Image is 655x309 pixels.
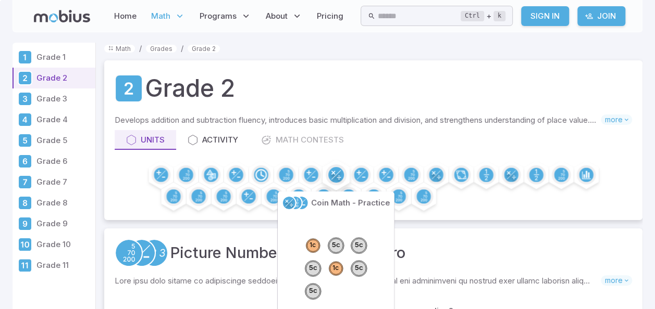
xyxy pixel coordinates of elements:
[36,156,91,167] p: Grade 6
[146,45,177,53] a: Grades
[111,4,140,28] a: Home
[294,196,309,210] a: Addition and Subtraction
[577,6,625,26] a: Join
[18,258,32,273] div: Grade 11
[18,92,32,106] div: Grade 3
[151,10,170,22] span: Math
[288,196,303,210] a: Place Value
[13,255,95,276] a: Grade 11
[140,239,168,267] a: Numeracy
[126,134,165,146] div: Units
[188,45,220,53] a: Grade 2
[332,264,339,272] text: 1c
[36,197,91,209] p: Grade 8
[309,263,317,272] text: 5c
[115,239,143,267] a: Place Value
[170,241,405,264] a: Picture Numbers - Addition Intro
[13,172,95,192] a: Grade 7
[461,10,505,22] div: +
[181,43,183,54] li: /
[36,114,91,125] p: Grade 4
[521,6,569,26] a: Sign In
[128,239,156,267] a: Addition and Subtraction
[188,134,238,146] div: Activity
[13,213,95,234] a: Grade 9
[18,50,32,65] div: Grade 1
[493,11,505,21] kbd: k
[18,237,32,252] div: Grade 10
[36,93,91,105] p: Grade 3
[461,11,484,21] kbd: Ctrl
[311,197,390,209] p: Coin Math - Practice
[13,68,95,88] a: Grade 2
[13,192,95,213] a: Grade 8
[115,275,601,287] p: Lore ipsu dolo sitame co adipiscinge seddoeiu te incid utlabore etdolo magnaal eni adminimveni qu...
[18,216,32,231] div: Grade 9
[13,47,95,68] a: Grade 1
[18,112,32,127] div: Grade 4
[18,71,32,85] div: Grade 2
[309,286,317,294] text: 5c
[145,71,235,106] h1: Grade 2
[13,151,95,172] a: Grade 6
[355,263,363,272] text: 5c
[36,176,91,188] p: Grade 7
[310,241,316,249] text: 1c
[104,43,642,54] nav: breadcrumb
[36,260,91,271] p: Grade 11
[115,114,601,126] p: Develops addition and subtraction fluency, introduces basic multiplication and division, and stre...
[18,133,32,148] div: Grade 5
[36,239,91,250] p: Grade 10
[18,154,32,169] div: Grade 6
[36,218,91,229] p: Grade 9
[13,88,95,109] a: Grade 3
[13,109,95,130] a: Grade 4
[139,43,142,54] li: /
[18,196,32,210] div: Grade 8
[314,4,347,28] a: Pricing
[13,234,95,255] a: Grade 10
[115,74,143,102] a: Grade 2
[36,135,91,146] p: Grade 5
[266,10,288,22] span: About
[282,196,296,210] a: Multiply/Divide
[332,240,340,249] text: 5c
[36,72,91,84] p: Grade 2
[18,175,32,189] div: Grade 7
[200,10,237,22] span: Programs
[104,45,135,53] a: Math
[13,130,95,151] a: Grade 5
[36,51,91,63] p: Grade 1
[355,240,363,249] text: 5c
